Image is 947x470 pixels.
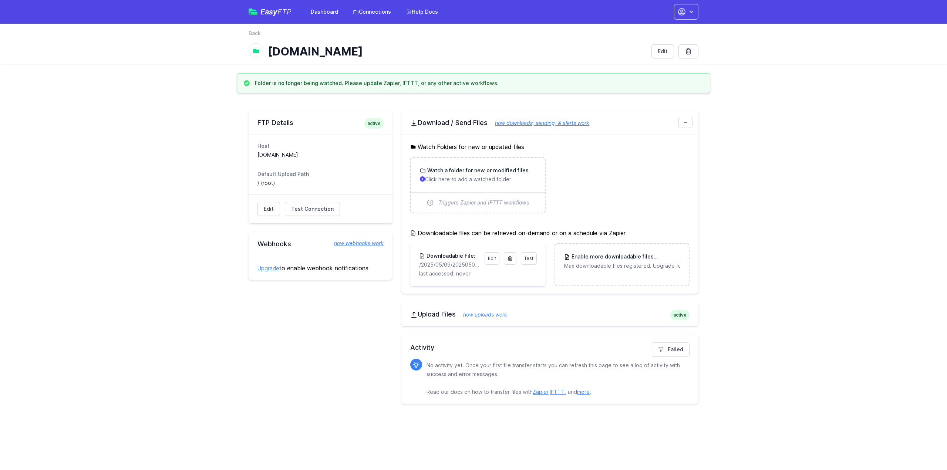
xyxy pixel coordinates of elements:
[410,342,690,353] h2: Activity
[410,142,690,151] h5: Watch Folders for new or updated files
[291,205,334,213] span: Test Connection
[249,8,291,16] a: EasyFTP
[257,265,279,271] a: Upgrade
[257,170,384,178] dt: Default Upload Path
[485,252,499,265] a: Edit
[410,310,690,319] h2: Upload Files
[670,310,690,320] span: active
[249,256,392,280] div: to enable webhook notifications
[427,361,684,396] p: No activity yet. Once your first file transfer starts you can refresh this page to see a log of a...
[410,118,690,127] h2: Download / Send Files
[268,45,646,58] h1: [DOMAIN_NAME]
[438,199,529,206] span: Triggers Zapier and IFTTT workflows
[257,118,384,127] h2: FTP Details
[257,202,280,216] a: Edit
[249,30,698,41] nav: Breadcrumb
[249,30,261,37] a: Back
[364,118,384,129] span: active
[255,80,499,87] h3: Folder is no longer being watched. Please update Zapier, IFTTT, or any other active workflows.
[260,8,291,16] span: Easy
[257,240,384,248] h2: Webhooks
[456,311,507,318] a: how uploads work
[348,5,395,18] a: Connections
[577,389,590,395] a: more
[257,151,384,159] dd: [DOMAIN_NAME]
[425,252,475,260] h3: Downloadable File:
[419,261,480,268] p: /2025/05/09/20250509171559_inbound_0422652309_0756011820.mp3
[570,253,680,261] h3: Enable more downloadable files
[521,252,537,265] a: Test
[651,44,674,58] a: Edit
[524,256,533,261] span: Test
[564,262,680,270] p: Max downloadable files registered. Upgrade for more.
[555,244,689,278] a: Enable more downloadable filesUpgrade Max downloadable files registered. Upgrade for more.
[277,7,291,16] span: FTP
[652,342,690,356] a: Failed
[249,9,257,15] img: easyftp_logo.png
[285,202,340,216] a: Test Connection
[410,229,690,237] h5: Downloadable files can be retrieved on-demand or on a schedule via Zapier
[533,389,548,395] a: Zapier
[257,179,384,187] dd: / (root)
[327,240,384,247] a: how webhooks work
[654,253,680,261] span: Upgrade
[401,5,442,18] a: Help Docs
[306,5,343,18] a: Dashboard
[411,158,545,213] a: Watch a folder for new or modified files Click here to add a watched folder Triggers Zapier and I...
[550,389,565,395] a: IFTTT
[488,120,589,126] a: how downloads, sending, & alerts work
[420,176,536,183] p: Click here to add a watched folder
[419,270,536,277] p: last accessed: never
[426,167,529,174] h3: Watch a folder for new or modified files
[257,142,384,150] dt: Host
